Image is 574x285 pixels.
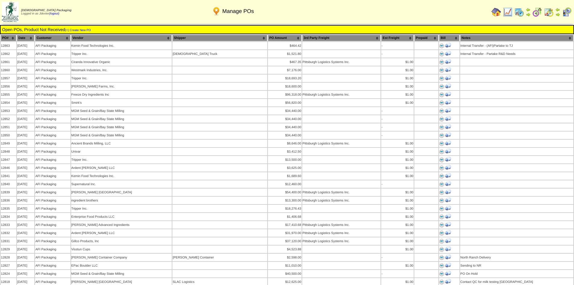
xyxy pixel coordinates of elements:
td: 12852 [1,115,16,123]
div: $1.00 [381,191,413,194]
td: 12846 [1,164,16,172]
img: Print Receiving Document [445,270,451,276]
img: Print [439,76,444,81]
div: $13,300.00 [268,199,301,202]
td: 12860 [1,66,16,74]
th: Notes [460,35,573,41]
th: Date [17,35,34,41]
div: $17,410.68 [268,223,301,227]
img: Print Receiving Document [445,238,451,244]
div: $1.00 [381,150,413,154]
td: 12841 [1,172,16,180]
td: Pittsburgh Logistics Systems Inc. [302,188,381,196]
img: Print Receiving Document [445,197,451,203]
img: Print [439,60,444,65]
td: Sending to NR [460,262,573,269]
td: AFI Packaging [35,205,70,212]
td: Internal Transfer - (AFI)Partake to TJ [460,42,573,49]
td: ingredient brothers [71,197,172,204]
img: Print [439,125,444,130]
td: [DATE] [17,205,34,212]
img: zoroco-logo-small.webp [2,2,18,22]
td: AFI Packaging [35,140,70,147]
td: 12829 [1,245,16,253]
td: AFI Packaging [35,107,70,115]
td: Tripper Inc. [71,50,172,58]
td: 12839 [1,188,16,196]
img: Print Receiving Document [445,132,451,138]
td: 12827 [1,262,16,269]
img: arrowright.gif [555,12,560,17]
td: [DATE] [17,107,34,115]
img: calendarinout.gif [544,7,554,17]
td: 12828 [1,254,16,261]
div: $1.00 [381,101,413,105]
div: $1.00 [381,142,413,145]
div: $3,412.50 [268,150,301,154]
img: Print [439,117,444,122]
td: [DATE] [17,262,34,269]
th: Vendor [71,35,172,41]
th: Bill [439,35,459,41]
img: Print [439,247,444,252]
div: $1.00 [381,68,413,72]
th: 3rd Party Freight [302,35,381,41]
td: Pittsburgh Logistics Systems Inc. [302,229,381,237]
td: Pittsburgh Logistics Systems Inc. [302,197,381,204]
img: Print [439,214,444,219]
td: [DATE] [17,148,34,155]
img: Print Receiving Document [445,205,451,211]
td: Ancient Brands Milling, LLC [71,140,172,147]
td: AFI Packaging [35,229,70,237]
td: AFI Packaging [35,42,70,49]
img: Print [439,84,444,89]
img: Print [439,43,444,48]
img: Print Receiving Document [445,262,451,268]
div: $1.00 [381,248,413,251]
img: Print Receiving Document [445,83,451,89]
td: EPac Boulder LLC [71,262,172,269]
td: AFI Packaging [35,131,70,139]
td: 12840 [1,180,16,188]
img: Print [439,271,444,276]
div: $7,176.00 [268,68,301,72]
td: [DATE] [17,140,34,147]
td: [DATE] [17,74,34,82]
div: $467.35 [268,60,301,64]
div: $18,693.20 [268,77,301,80]
td: [DATE] [17,254,34,261]
td: Pittsburgh Logistics Systems Inc. [302,221,381,229]
div: $34,440.00 [268,134,301,137]
div: $1,521.80 [268,52,301,56]
td: AFI Packaging [35,115,70,123]
td: 12832 [1,229,16,237]
td: 12862 [1,50,16,58]
img: arrowright.gif [526,12,531,17]
td: - [381,180,414,188]
td: [DATE] [17,245,34,253]
a: (+) Create New PO [65,29,91,32]
td: North Ranch Delivery [460,254,573,261]
div: $13,500.00 [268,158,301,162]
td: [DATE] [17,197,34,204]
td: AFI Packaging [35,188,70,196]
td: MGM Seed & Grain/Bay State Milling [71,123,172,131]
div: $4,523.88 [268,248,301,251]
div: $1.00 [381,199,413,202]
td: AFI Packaging [35,262,70,269]
td: - [381,42,414,49]
img: Print [439,133,444,138]
img: Print [439,190,444,195]
div: $1.00 [381,77,413,80]
th: PO# [1,35,16,41]
img: Print Receiving Document [445,156,451,162]
td: - [381,107,414,115]
td: Tripper Inc. [71,156,172,163]
td: [DATE] [17,213,34,220]
div: $96,318.00 [268,93,301,97]
td: 12834 [1,213,16,220]
td: Supernatural Inc. [71,180,172,188]
td: [DATE] [17,50,34,58]
td: Visstun Cups [71,245,172,253]
td: 12831 [1,237,16,245]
